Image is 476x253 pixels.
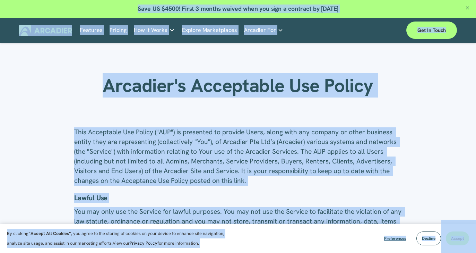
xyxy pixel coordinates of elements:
[416,231,441,245] button: Decline
[244,25,276,35] span: Arcadier For
[103,73,373,98] strong: Arcadier's Acceptable Use Policy
[379,231,412,245] button: Preferences
[7,229,232,248] p: By clicking , you agree to the storing of cookies on your device to enhance site navigation, anal...
[74,127,402,186] p: This Acceptable Use Policy ("AUP") is presented to provide Users, along with any company or other...
[406,22,457,39] a: Get in touch
[74,193,107,202] strong: Lawful Use
[441,220,476,253] iframe: Chat Widget
[110,25,127,36] a: Pricing
[28,230,71,236] strong: “Accept All Cookies”
[384,236,406,241] span: Preferences
[134,25,167,35] span: How It Works
[422,236,435,241] span: Decline
[134,25,175,36] a: folder dropdown
[182,25,237,36] a: Explore Marketplaces
[19,25,72,36] img: Arcadier
[80,25,103,36] a: Features
[130,240,157,246] a: Privacy Policy
[244,25,283,36] a: folder dropdown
